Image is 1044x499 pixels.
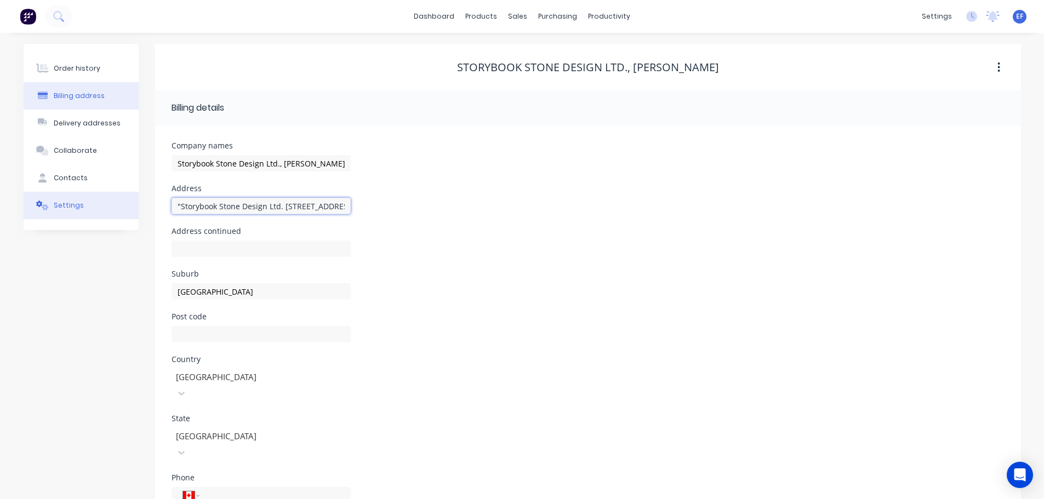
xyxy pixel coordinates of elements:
div: Collaborate [54,146,97,156]
div: Post code [172,313,351,320]
div: Address [172,185,351,192]
div: Settings [54,200,84,210]
div: Delivery addresses [54,118,121,128]
div: Storybook Stone Design Ltd., [PERSON_NAME] [457,61,719,74]
div: Billing details [172,101,224,114]
div: Open Intercom Messenger [1007,462,1033,488]
button: Contacts [24,164,139,192]
div: Phone [172,474,351,481]
a: dashboard [408,8,460,25]
div: State [172,415,351,422]
div: purchasing [533,8,583,25]
div: sales [503,8,533,25]
button: Settings [24,192,139,219]
div: Suburb [172,270,351,278]
div: productivity [583,8,636,25]
span: EF [1016,12,1023,21]
div: Country [172,355,351,363]
div: Billing address [54,91,105,101]
button: Billing address [24,82,139,110]
div: Contacts [54,173,88,183]
button: Order history [24,55,139,82]
button: Collaborate [24,137,139,164]
div: settings [916,8,957,25]
div: Address continued [172,227,351,235]
div: Order history [54,64,100,73]
div: products [460,8,503,25]
div: Company names [172,142,351,150]
img: Factory [20,8,36,25]
button: Delivery addresses [24,110,139,137]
